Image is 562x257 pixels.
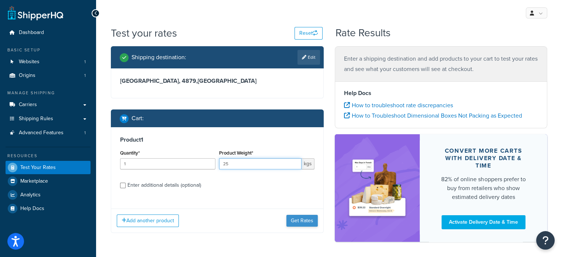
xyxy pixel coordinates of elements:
span: Websites [19,59,40,65]
a: How to troubleshoot rate discrepancies [344,101,453,109]
span: 1 [84,59,86,65]
button: Reset [294,27,323,40]
span: Carriers [19,102,37,108]
a: Origins1 [6,69,91,82]
input: 0.0 [120,158,215,169]
h2: Cart : [132,115,144,122]
div: 82% of online shoppers prefer to buy from retailers who show estimated delivery dates [437,175,529,202]
a: Edit [297,50,320,65]
button: Open Resource Center [536,231,555,250]
a: Websites1 [6,55,91,69]
span: 1 [84,72,86,79]
h2: Rate Results [336,27,391,39]
button: Get Rates [286,215,318,227]
a: Activate Delivery Date & Time [442,215,525,229]
span: Dashboard [19,30,44,36]
a: Advanced Features1 [6,126,91,140]
div: Enter additional details (optional) [127,180,201,190]
h4: Help Docs [344,89,538,98]
a: Help Docs [6,202,91,215]
a: Shipping Rules [6,112,91,126]
li: Websites [6,55,91,69]
input: 0.00 [219,158,302,169]
span: Test Your Rates [20,165,56,171]
a: Test Your Rates [6,161,91,174]
span: Origins [19,72,35,79]
h1: Test your rates [111,26,177,40]
button: Add another product [117,214,179,227]
span: Advanced Features [19,130,64,136]
label: Product Weight* [219,150,253,156]
h3: Product 1 [120,136,314,143]
span: Help Docs [20,206,44,212]
span: kgs [302,158,314,169]
div: Manage Shipping [6,90,91,96]
span: Shipping Rules [19,116,53,122]
div: Resources [6,153,91,159]
span: 1 [84,130,86,136]
a: Dashboard [6,26,91,40]
a: How to Troubleshoot Dimensional Boxes Not Packing as Expected [344,111,522,120]
input: Enter additional details (optional) [120,183,126,188]
label: Quantity* [120,150,140,156]
li: Advanced Features [6,126,91,140]
li: Origins [6,69,91,82]
a: Marketplace [6,175,91,188]
a: Carriers [6,98,91,112]
div: Basic Setup [6,47,91,53]
h2: Shipping destination : [132,54,186,61]
a: Analytics [6,188,91,202]
span: Marketplace [20,178,48,185]
p: Enter a shipping destination and add products to your cart to test your rates and see what your c... [344,54,538,74]
img: feature-image-ddt-36eae7f7280da8017bfb280eaccd9c446f90b1fe08728e4019434db127062ab4.png [346,145,409,231]
h3: [GEOGRAPHIC_DATA], 4879 , [GEOGRAPHIC_DATA] [120,77,314,85]
span: Analytics [20,192,41,198]
div: Convert more carts with delivery date & time [437,147,529,169]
